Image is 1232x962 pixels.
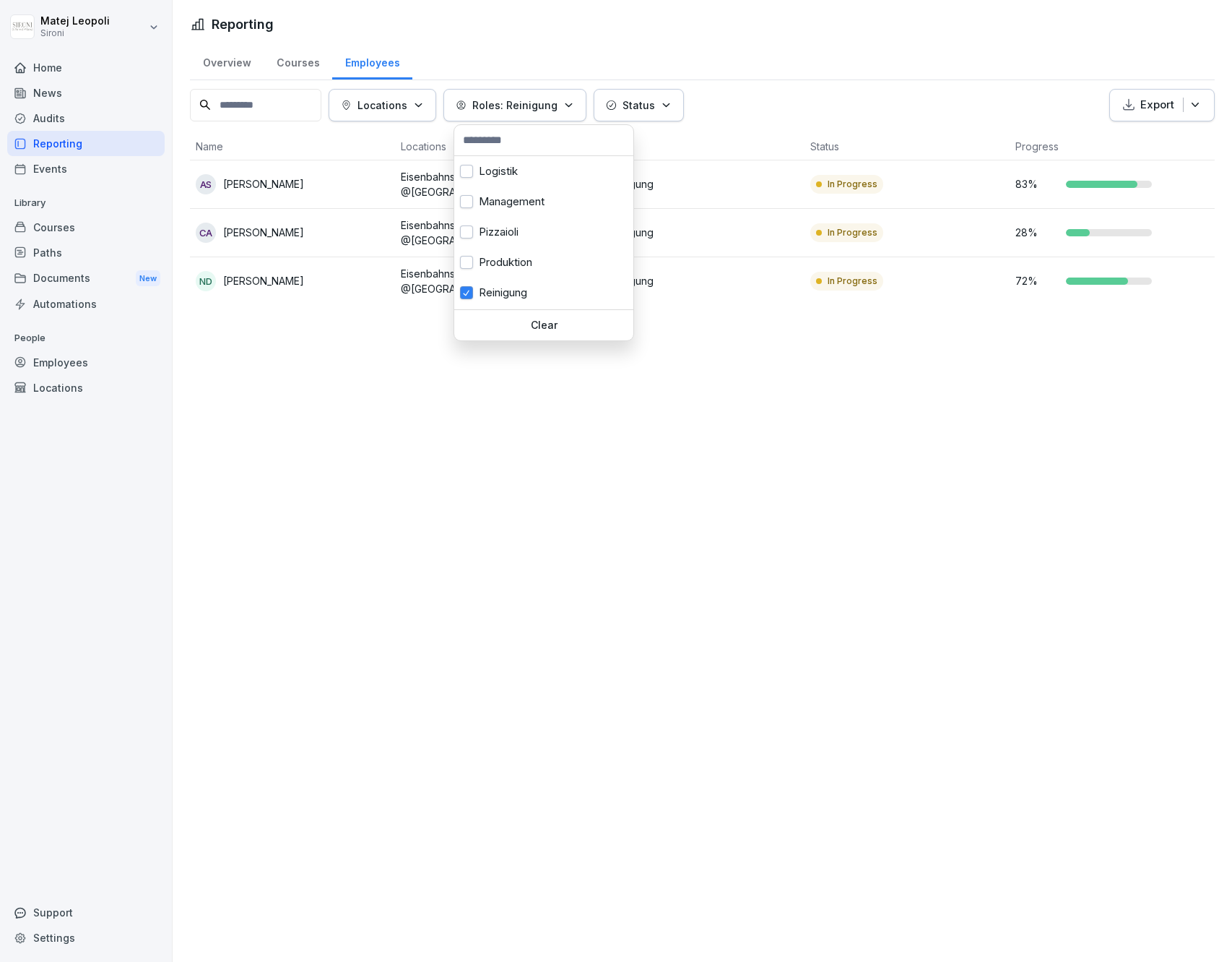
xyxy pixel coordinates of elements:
[1140,97,1174,113] p: Export
[454,247,633,278] div: Produktion
[454,217,633,247] div: Pizzaioli
[454,186,633,217] div: Management
[622,98,655,113] p: Status
[454,308,633,338] div: Service
[460,319,628,332] p: Clear
[357,98,407,113] p: Locations
[472,98,558,113] p: Roles: Reinigung
[454,278,633,308] div: Reinigung
[454,156,633,186] div: Logistik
